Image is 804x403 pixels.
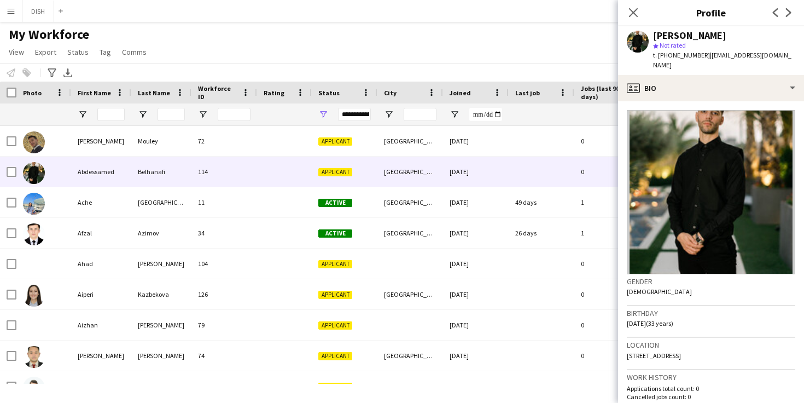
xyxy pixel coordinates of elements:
div: [GEOGRAPHIC_DATA] [131,187,191,217]
input: First Name Filter Input [97,108,125,121]
div: [GEOGRAPHIC_DATA] [377,187,443,217]
div: Bio [618,75,804,101]
button: Open Filter Menu [450,110,459,119]
div: [DATE] [443,249,509,279]
div: Aiperi [71,279,131,309]
div: [DATE] [443,126,509,156]
div: Belhanafi [131,157,191,187]
div: [GEOGRAPHIC_DATA] [377,341,443,371]
div: Ache [71,187,131,217]
span: Status [67,47,89,57]
span: Applicant [318,168,352,176]
div: [DATE] [443,157,509,187]
div: [DATE] [443,310,509,340]
div: 74 [191,341,257,371]
div: [GEOGRAPHIC_DATA] [377,371,443,401]
a: View [4,45,28,59]
div: [PERSON_NAME] [131,341,191,371]
span: Active [318,199,352,207]
app-action-btn: Advanced filters [45,66,59,79]
h3: Birthday [627,308,795,318]
div: 0 [574,341,645,371]
button: Open Filter Menu [198,110,208,119]
span: Workforce ID [198,84,237,101]
a: Comms [118,45,151,59]
span: [DATE] (33 years) [627,319,673,327]
div: 0 [574,249,645,279]
input: Joined Filter Input [469,108,502,121]
img: Afzal Azimov [23,223,45,245]
span: City [384,89,397,97]
span: Applicant [318,321,352,330]
div: [PERSON_NAME] [71,126,131,156]
h3: Gender [627,277,795,286]
div: [PERSON_NAME] [653,31,726,41]
span: Jobs (last 90 days) [581,84,626,101]
div: Ahad [71,249,131,279]
div: Afzal [71,218,131,248]
span: My Workforce [9,26,89,43]
button: Open Filter Menu [318,110,328,119]
h3: Work history [627,372,795,382]
span: Last Name [138,89,170,97]
span: Joined [450,89,471,97]
span: Active [318,229,352,238]
span: [DEMOGRAPHIC_DATA] [627,287,692,296]
div: 72 [191,126,257,156]
span: [STREET_ADDRESS] [627,352,681,360]
div: [PERSON_NAME] [131,310,191,340]
div: Abdessamed [71,157,131,187]
div: Azimov [131,218,191,248]
div: 114 [191,157,257,187]
span: Export [35,47,56,57]
span: View [9,47,24,57]
button: Open Filter Menu [78,110,88,119]
img: Amirkhon Irgashev [23,377,45,399]
span: Comms [122,47,147,57]
div: Amirkhon [71,371,131,401]
app-action-btn: Export XLSX [61,66,74,79]
div: 34 [191,218,257,248]
h3: Location [627,340,795,350]
div: [DATE] [443,218,509,248]
span: Applicant [318,260,352,268]
div: 91 [191,371,257,401]
p: Cancelled jobs count: 0 [627,393,795,401]
input: City Filter Input [404,108,436,121]
span: | [EMAIL_ADDRESS][DOMAIN_NAME] [653,51,791,69]
div: 26 days [509,218,574,248]
span: Applicant [318,352,352,360]
img: Alexander Aaron Reyes [23,346,45,368]
div: 11 [191,187,257,217]
span: Status [318,89,340,97]
a: Status [63,45,93,59]
div: [DATE] [443,187,509,217]
span: Applicant [318,383,352,391]
div: 126 [191,279,257,309]
div: [DATE] [443,279,509,309]
div: [PERSON_NAME] [131,249,191,279]
a: Tag [95,45,115,59]
input: Workforce ID Filter Input [218,108,250,121]
p: Applications total count: 0 [627,384,795,393]
img: Aiperi Kazbekova [23,285,45,307]
a: Export [31,45,61,59]
div: Mouley [131,126,191,156]
img: Abdelmoula habib Mouley [23,131,45,153]
div: [GEOGRAPHIC_DATA] [377,218,443,248]
span: Tag [100,47,111,57]
img: Crew avatar or photo [627,110,795,274]
img: Abdessamed Belhanafi [23,162,45,184]
span: Applicant [318,291,352,299]
div: 1 [574,218,645,248]
h3: Profile [618,5,804,20]
span: First Name [78,89,111,97]
div: Kazbekova [131,279,191,309]
div: 1 [574,187,645,217]
div: [DATE] [443,341,509,371]
div: [PERSON_NAME] [71,341,131,371]
button: Open Filter Menu [138,110,148,119]
span: Last job [515,89,540,97]
div: [GEOGRAPHIC_DATA] [377,157,443,187]
div: 49 days [509,187,574,217]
